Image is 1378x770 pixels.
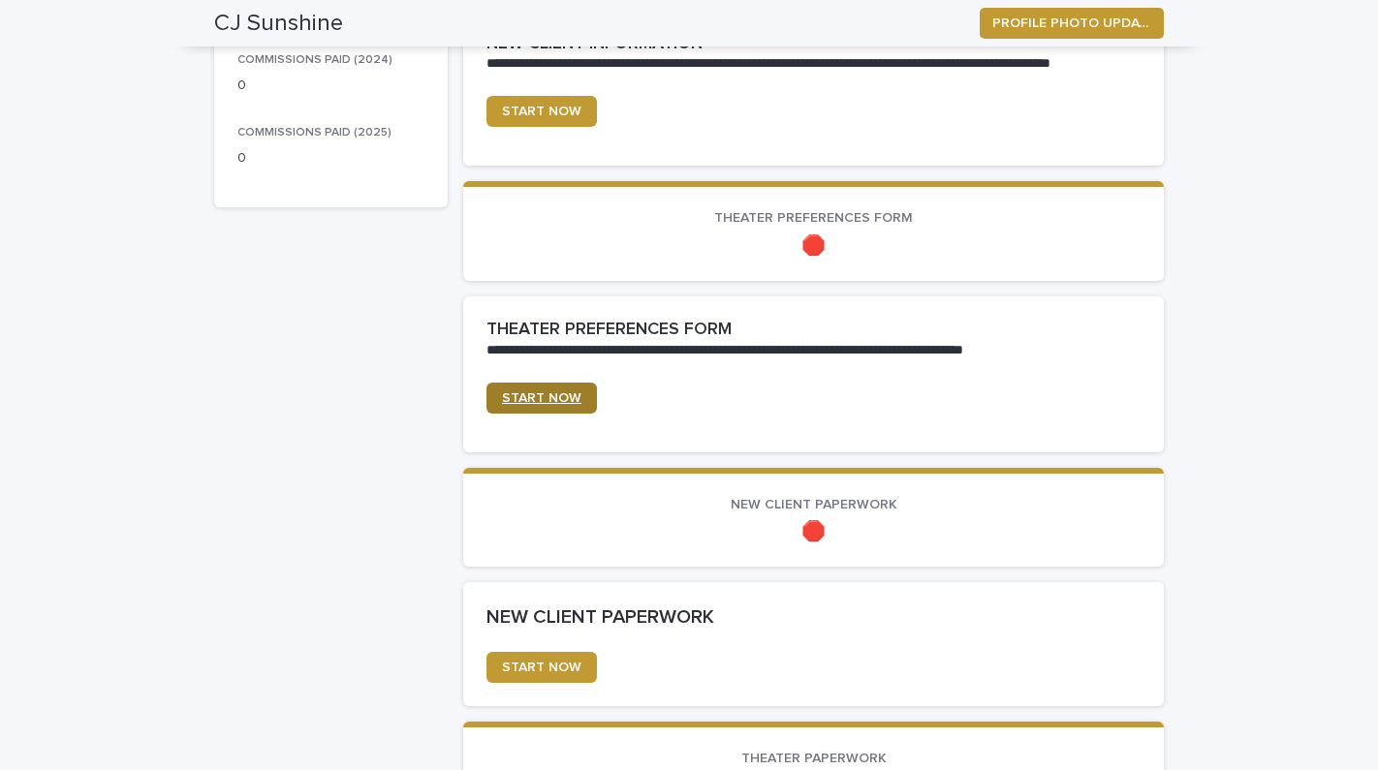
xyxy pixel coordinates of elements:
span: THEATER PAPERWORK [741,752,887,765]
h2: THEATER PREFERENCES FORM [486,320,732,341]
span: COMMISSIONS PAID (2025) [237,127,391,139]
h2: NEW CLIENT PAPERWORK [486,605,1141,629]
p: 0 [237,148,424,169]
span: START NOW [502,661,581,674]
button: PROFILE PHOTO UPDATE [980,8,1164,39]
span: PROFILE PHOTO UPDATE [992,14,1151,33]
p: 🛑 [486,520,1141,543]
a: START NOW [486,652,597,683]
p: 🛑 [486,234,1141,258]
a: START NOW [486,96,597,127]
span: COMMISSIONS PAID (2024) [237,54,392,66]
span: NEW CLIENT PAPERWORK [731,498,897,511]
span: THEATER PREFERENCES FORM [714,211,913,225]
p: 0 [237,76,424,96]
span: START NOW [502,105,581,118]
a: START NOW [486,383,597,414]
h2: CJ Sunshine [214,10,343,38]
span: START NOW [502,391,581,405]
